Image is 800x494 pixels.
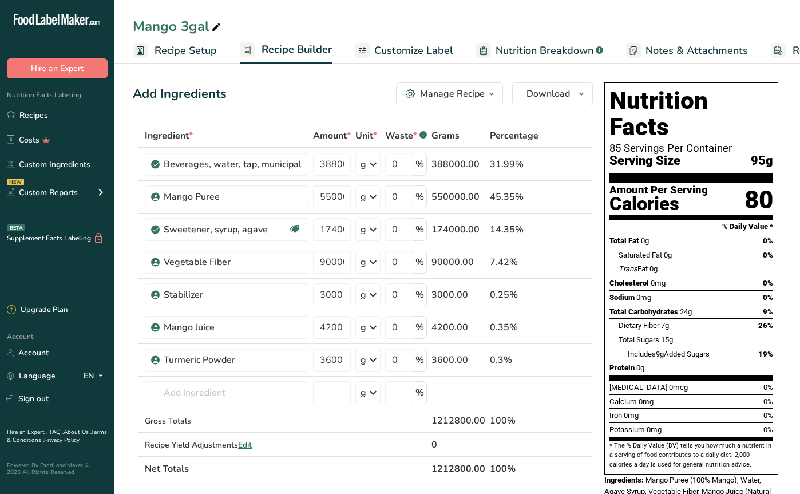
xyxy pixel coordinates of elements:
span: 0mg [647,425,662,434]
span: 7g [661,321,669,330]
div: 0 [431,438,485,452]
span: Recipe Builder [262,42,332,57]
span: 24g [680,307,692,316]
div: 3600.00 [431,353,485,367]
div: Manage Recipe [420,87,485,101]
span: Percentage [490,129,538,143]
div: 550000.00 [431,190,485,204]
div: Vegetable Fiber [164,255,302,269]
span: 0% [763,383,773,392]
span: 0% [763,425,773,434]
div: Recipe Yield Adjustments [145,439,308,451]
h1: Nutrition Facts [609,88,773,140]
div: g [361,353,366,367]
span: 0mg [651,279,666,287]
div: Beverages, water, tap, municipal [164,157,302,171]
a: Recipe Setup [133,38,217,64]
section: * The % Daily Value (DV) tells you how much a nutrient in a serving of food contributes to a dail... [609,441,773,469]
div: g [361,157,366,171]
div: Turmeric Powder [164,353,302,367]
div: g [361,386,366,400]
div: 100% [490,414,538,428]
span: Nutrition Breakdown [496,43,593,58]
a: Terms & Conditions . [7,428,107,444]
span: 9% [763,307,773,316]
span: Total Sugars [619,335,659,344]
span: 0mg [624,411,639,420]
span: 95g [751,154,773,168]
span: Calcium [609,397,637,406]
span: Notes & Attachments [645,43,748,58]
span: 0mg [639,397,654,406]
div: 174000.00 [431,223,485,236]
span: Download [526,87,570,101]
th: Net Totals [142,456,429,480]
span: 0% [763,279,773,287]
span: Fat [619,264,648,273]
div: 388000.00 [431,157,485,171]
span: Cholesterol [609,279,649,287]
span: Amount [313,129,351,143]
div: 7.42% [490,255,538,269]
input: Add Ingredient [145,381,308,404]
div: Mango 3gal [133,16,223,37]
span: Serving Size [609,154,680,168]
span: 0g [664,251,672,259]
span: Unit [355,129,377,143]
iframe: Intercom live chat [761,455,789,483]
span: 0mcg [669,383,688,392]
div: g [361,321,366,334]
span: 0% [763,236,773,245]
span: 15g [661,335,673,344]
div: g [361,288,366,302]
div: 85 Servings Per Container [609,143,773,154]
div: Waste [385,129,427,143]
span: Ingredients: [604,476,644,484]
span: 0% [763,251,773,259]
span: 0% [763,411,773,420]
div: Stabilizer [164,288,302,302]
div: g [361,255,366,269]
div: 1212800.00 [431,414,485,428]
button: Hire an Expert [7,58,108,78]
div: NEW [7,179,24,185]
span: 0g [641,236,649,245]
span: Total Fat [609,236,639,245]
th: 1212800.00 [429,456,488,480]
span: Total Carbohydrates [609,307,678,316]
span: 9g [656,350,664,358]
div: Sweetener, syrup, agave [164,223,288,236]
span: Protein [609,363,635,372]
div: Calories [609,196,708,212]
div: g [361,223,366,236]
div: Powered By FoodLabelMaker © 2025 All Rights Reserved [7,462,108,476]
span: Includes Added Sugars [628,350,710,358]
a: About Us . [64,428,91,436]
span: 0% [763,397,773,406]
div: 31.99% [490,157,538,171]
div: Mango Juice [164,321,302,334]
a: Privacy Policy [44,436,80,444]
div: Amount Per Serving [609,185,708,196]
span: 0% [763,293,773,302]
span: 0g [636,363,644,372]
span: Grams [431,129,460,143]
div: Mango Puree [164,190,302,204]
a: Hire an Expert . [7,428,47,436]
div: EN [84,369,108,383]
div: 0.35% [490,321,538,334]
a: Nutrition Breakdown [476,38,603,64]
a: Language [7,366,56,386]
div: 90000.00 [431,255,485,269]
span: [MEDICAL_DATA] [609,383,667,392]
div: 80 [744,185,773,215]
a: Notes & Attachments [626,38,748,64]
div: 3000.00 [431,288,485,302]
button: Download [512,82,593,105]
span: 26% [758,321,773,330]
div: Upgrade Plan [7,305,68,316]
a: Recipe Builder [240,37,332,64]
th: 100% [488,456,541,480]
div: BETA [7,224,25,231]
section: % Daily Value * [609,220,773,234]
